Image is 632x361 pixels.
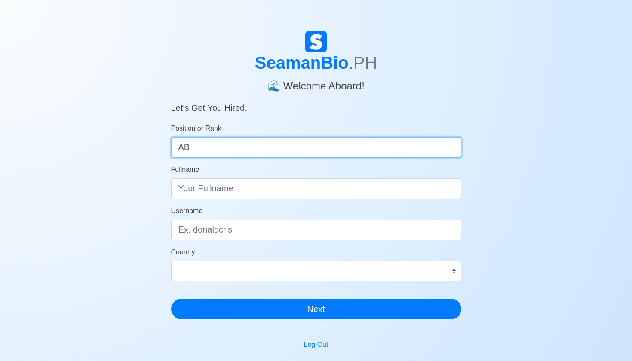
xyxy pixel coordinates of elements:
[171,92,461,113] h5: Let’s Get You Hired.
[171,220,461,240] input: Ex. donaldcris
[171,178,461,199] input: Your Fullname
[349,53,377,72] span: .PH
[171,299,461,319] button: Next
[171,207,203,214] span: Username
[171,247,195,257] label: Country
[171,73,461,92] h4: 🌊 Welcome Aboard!
[305,31,327,52] img: Logo
[171,166,199,173] span: Fullname
[171,137,461,158] input: ex. 2nd Officer w/Master License
[171,125,221,132] span: Position or Rank
[171,52,461,73] h1: SeamanBio
[298,337,334,353] button: Log Out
